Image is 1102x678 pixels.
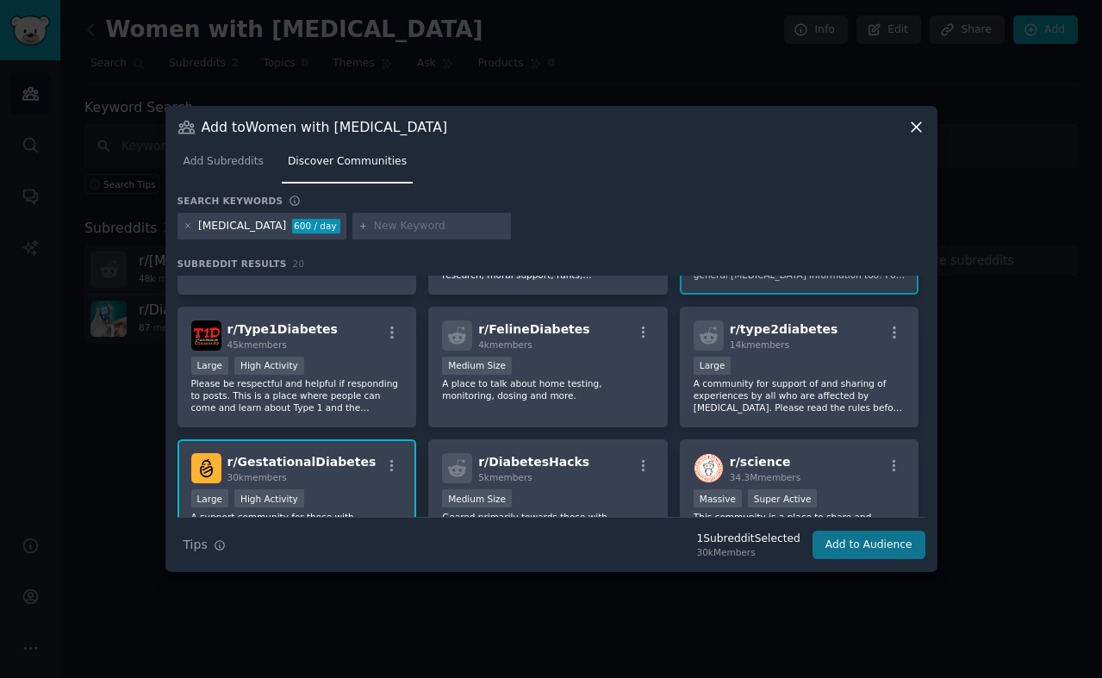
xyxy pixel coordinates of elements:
span: Add Subreddits [184,154,264,170]
span: Tips [184,536,208,554]
h3: Add to Women with [MEDICAL_DATA] [202,118,448,136]
img: GestationalDiabetes [191,453,221,483]
p: This community is a place to share and discuss new scientific research. Read about the latest adv... [694,511,906,547]
a: Add Subreddits [177,148,270,183]
span: 5k members [478,472,532,482]
p: A community for support of and sharing of experiences by all who are affected by [MEDICAL_DATA]. ... [694,377,906,414]
p: A place to talk about home testing, monitoring, dosing and more. [442,377,654,401]
div: High Activity [234,489,304,507]
a: Discover Communities [282,148,413,183]
div: 30k Members [697,546,800,558]
p: Geared primarily towards those with [MEDICAL_DATA]. This is a community to share different tools ... [442,511,654,547]
span: r/ GestationalDiabetes [227,455,377,469]
div: [MEDICAL_DATA] [198,219,286,234]
span: 14k members [730,339,789,350]
div: Large [694,357,732,375]
div: 600 / day [292,219,340,234]
div: Medium Size [442,489,512,507]
div: Medium Size [442,357,512,375]
span: r/ DiabetesHacks [478,455,589,469]
span: r/ type2diabetes [730,322,837,336]
div: 1 Subreddit Selected [697,532,800,547]
h3: Search keywords [177,195,283,207]
span: 30k members [227,472,287,482]
p: Please be respectful and helpful if responding to posts. This is a place where people can come an... [191,377,403,414]
div: Massive [694,489,742,507]
span: r/ science [730,455,791,469]
div: Large [191,357,229,375]
button: Add to Audience [812,531,925,560]
span: 45k members [227,339,287,350]
p: A support community for those with [MEDICAL_DATA]. [191,511,403,535]
img: Type1Diabetes [191,320,221,351]
span: 20 [293,258,305,269]
img: science [694,453,724,483]
span: 4k members [478,339,532,350]
span: Subreddit Results [177,258,287,270]
div: Large [191,489,229,507]
span: r/ Type1Diabetes [227,322,338,336]
span: Discover Communities [288,154,407,170]
span: 34.3M members [730,472,800,482]
input: New Keyword [374,219,505,234]
div: High Activity [234,357,304,375]
span: r/ FelineDiabetes [478,322,590,336]
div: Super Active [748,489,818,507]
button: Tips [177,530,232,560]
